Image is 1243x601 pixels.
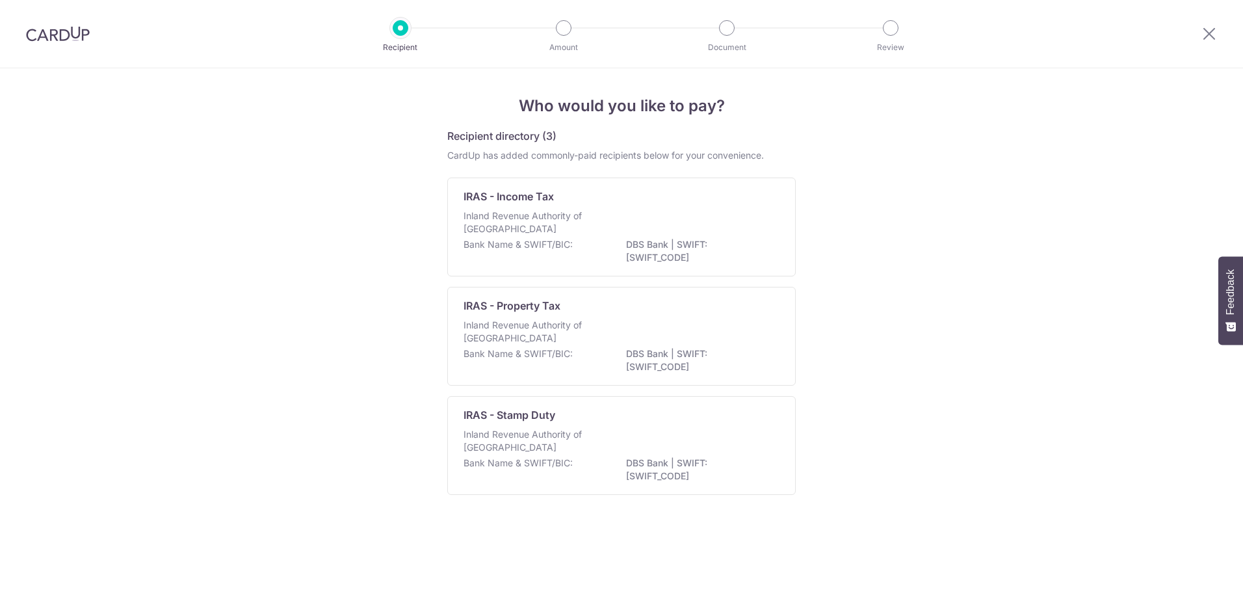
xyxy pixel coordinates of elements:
[26,26,90,42] img: CardUp
[464,457,573,470] p: Bank Name & SWIFT/BIC:
[464,189,554,204] p: IRAS - Income Tax
[626,457,772,483] p: DBS Bank | SWIFT: [SWIFT_CODE]
[352,41,449,54] p: Recipient
[447,94,796,118] h4: Who would you like to pay?
[464,298,560,314] p: IRAS - Property Tax
[843,41,939,54] p: Review
[1218,256,1243,345] button: Feedback - Show survey
[447,128,556,144] h5: Recipient directory (3)
[464,209,601,235] p: Inland Revenue Authority of [GEOGRAPHIC_DATA]
[464,407,555,423] p: IRAS - Stamp Duty
[679,41,775,54] p: Document
[447,149,796,162] div: CardUp has added commonly-paid recipients below for your convenience.
[516,41,612,54] p: Amount
[464,347,573,360] p: Bank Name & SWIFT/BIC:
[464,428,601,454] p: Inland Revenue Authority of [GEOGRAPHIC_DATA]
[464,238,573,251] p: Bank Name & SWIFT/BIC:
[626,347,772,373] p: DBS Bank | SWIFT: [SWIFT_CODE]
[626,238,772,264] p: DBS Bank | SWIFT: [SWIFT_CODE]
[464,319,601,345] p: Inland Revenue Authority of [GEOGRAPHIC_DATA]
[1225,269,1236,315] span: Feedback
